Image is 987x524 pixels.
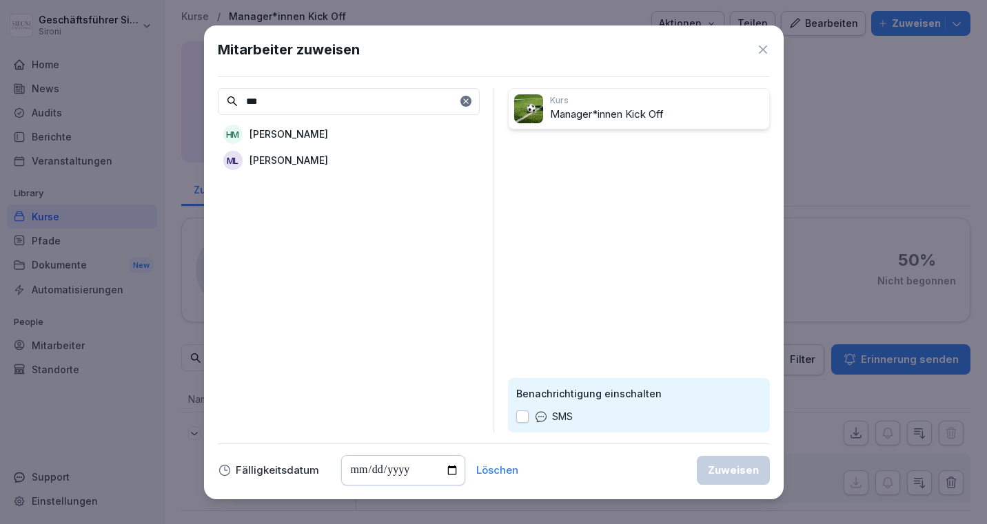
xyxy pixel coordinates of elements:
p: SMS [552,409,573,424]
div: ML [223,151,243,170]
p: Kurs [550,94,764,107]
p: [PERSON_NAME] [250,127,328,141]
p: [PERSON_NAME] [250,153,328,167]
p: Manager*innen Kick Off [550,107,764,123]
p: Fälligkeitsdatum [236,465,319,475]
button: Löschen [476,465,518,475]
button: Zuweisen [697,456,770,485]
h1: Mitarbeiter zuweisen [218,39,360,60]
p: Benachrichtigung einschalten [516,386,762,401]
div: HM [223,125,243,144]
div: Zuweisen [708,463,759,478]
